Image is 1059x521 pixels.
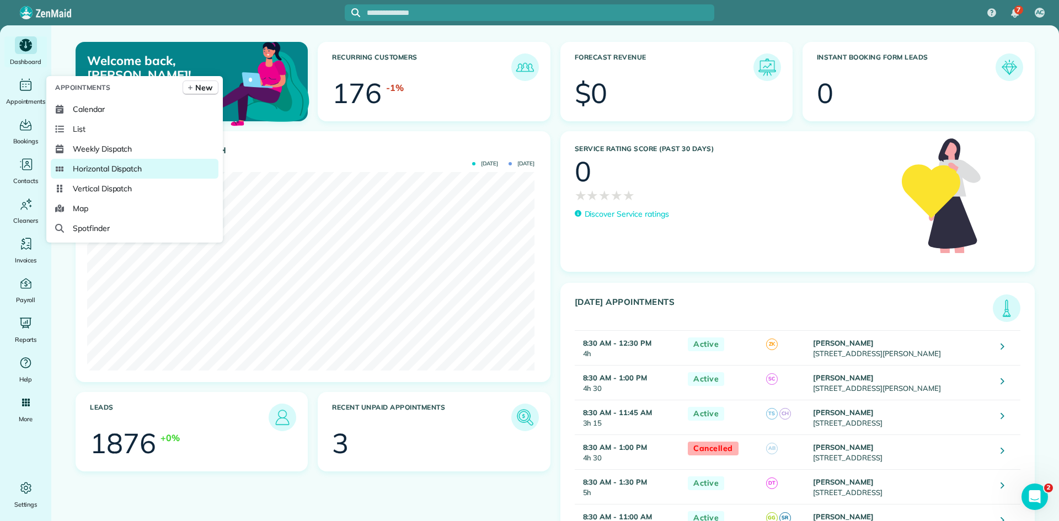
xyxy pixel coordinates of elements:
img: dashboard_welcome-42a62b7d889689a78055ac9021e634bf52bae3f8056760290aed330b23ab8690.png [205,29,312,136]
span: Payroll [16,294,36,305]
td: 3h 15 [575,400,683,434]
a: Weekly Dispatch [51,139,218,159]
strong: [PERSON_NAME] [813,477,874,486]
img: icon_unpaid_appointments-47b8ce3997adf2238b356f14209ab4cced10bd1f174958f3ca8f1d0dd7fffeee.png [514,406,536,428]
img: icon_recurring_customers-cf858462ba22bcd05b5a5880d41d6543d210077de5bb9ebc9590e49fd87d84ed.png [514,56,536,78]
p: Welcome back, [PERSON_NAME]! [87,53,233,83]
div: 0 [817,79,833,107]
span: Vertical Dispatch [73,183,132,194]
a: Invoices [4,235,47,266]
a: List [51,119,218,139]
img: icon_form_leads-04211a6a04a5b2264e4ee56bc0799ec3eb69b7e499cbb523a139df1d13a81ae0.png [998,56,1020,78]
div: +0% [161,431,180,444]
h3: Instant Booking Form Leads [817,53,996,81]
td: 5h [575,469,683,504]
span: ZK [766,339,778,350]
strong: 8:30 AM - 11:45 AM [583,408,652,417]
td: [STREET_ADDRESS][PERSON_NAME]‬ [810,330,992,365]
span: Cleaners [13,215,38,226]
span: [DATE] [509,161,534,166]
iframe: Intercom live chat [1021,484,1048,510]
img: icon_forecast_revenue-8c13a41c7ed35a8dcfafea3cbb826a0462acb37728057bba2d056411b612bbbe.png [756,56,778,78]
span: Horizontal Dispatch [73,163,142,174]
strong: 8:30 AM - 1:00 PM [583,443,647,452]
span: Active [688,337,724,351]
span: ★ [611,185,623,205]
a: Map [51,198,218,218]
strong: [PERSON_NAME] [813,408,874,417]
td: [STREET_ADDRESS] [810,434,992,469]
span: AC [1036,8,1044,17]
div: -1% [386,81,404,94]
span: Active [688,407,724,421]
a: Bookings [4,116,47,147]
a: Reports [4,314,47,345]
p: Discover Service ratings [585,208,669,220]
span: CH [779,408,791,420]
a: Payroll [4,275,47,305]
div: 1876 [90,429,156,457]
a: Spotfinder [51,218,218,238]
span: [DATE] [472,161,498,166]
span: Dashboard [10,56,41,67]
span: Spotfinder [73,223,110,234]
img: icon_todays_appointments-901f7ab196bb0bea1936b74009e4eb5ffbc2d2711fa7634e0d609ed5ef32b18b.png [996,297,1018,319]
a: New [183,80,218,95]
span: Bookings [13,136,39,147]
strong: [PERSON_NAME] [813,443,874,452]
h3: Actual Revenue this month [90,146,539,155]
span: Appointments [6,96,46,107]
span: Settings [14,499,38,510]
span: Reports [15,334,37,345]
div: 176 [332,79,382,107]
span: 7 [1017,6,1020,14]
div: 0 [575,158,591,185]
div: 7 unread notifications [1003,1,1026,25]
a: Help [4,354,47,385]
span: DT [766,477,778,489]
span: Help [19,374,33,385]
button: Focus search [345,8,360,17]
span: Weekly Dispatch [73,143,132,154]
h3: Service Rating score (past 30 days) [575,145,891,153]
span: Invoices [15,255,37,266]
span: More [19,413,33,425]
div: 3 [332,429,349,457]
span: List [73,123,85,135]
a: Cleaners [4,195,47,226]
span: Active [688,372,724,386]
td: 4h 30 [575,434,683,469]
h3: Leads [90,404,269,431]
strong: 8:30 AM - 1:30 PM [583,477,647,486]
span: Cancelled [688,442,739,455]
a: Dashboard [4,36,47,67]
svg: Focus search [351,8,360,17]
span: 2 [1044,484,1053,492]
span: Active [688,476,724,490]
td: [STREET_ADDRESS][PERSON_NAME] [810,365,992,400]
img: icon_leads-1bed01f49abd5b7fead27621c3d59655bb73ed531f8eeb49469d10e621d6b896.png [271,406,293,428]
td: [STREET_ADDRESS] [810,469,992,504]
h3: Recurring Customers [332,53,511,81]
span: SC [766,373,778,385]
span: Appointments [55,82,110,93]
a: Vertical Dispatch [51,179,218,198]
strong: 8:30 AM - 11:00 AM [583,512,652,521]
h3: Forecast Revenue [575,53,753,81]
span: New [195,82,212,93]
a: Horizontal Dispatch [51,159,218,179]
strong: [PERSON_NAME] [813,512,874,521]
td: 4h [575,330,683,365]
td: [STREET_ADDRESS] [810,400,992,434]
span: ★ [598,185,611,205]
h3: Recent unpaid appointments [332,404,511,431]
div: $0 [575,79,608,107]
strong: 8:30 AM - 1:00 PM [583,373,647,382]
span: ★ [575,185,587,205]
strong: 8:30 AM - 12:30 PM [583,339,651,347]
h3: [DATE] Appointments [575,297,993,322]
strong: [PERSON_NAME] [813,373,874,382]
span: TS [766,408,778,420]
span: Map [73,203,88,214]
span: ★ [586,185,598,205]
